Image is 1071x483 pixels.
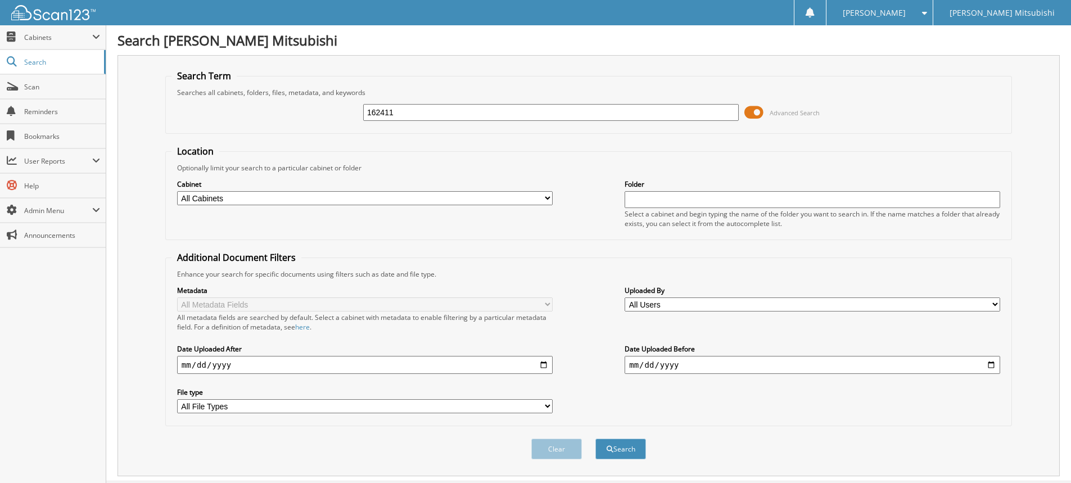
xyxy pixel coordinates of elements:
a: here [295,322,310,332]
div: Select a cabinet and begin typing the name of the folder you want to search in. If the name match... [625,209,1000,228]
span: Help [24,181,100,191]
span: [PERSON_NAME] Mitsubishi [950,10,1055,16]
span: User Reports [24,156,92,166]
span: Admin Menu [24,206,92,215]
legend: Location [171,145,219,157]
label: Cabinet [177,179,553,189]
span: Scan [24,82,100,92]
img: scan123-logo-white.svg [11,5,96,20]
span: Announcements [24,231,100,240]
input: end [625,356,1000,374]
button: Search [595,439,646,459]
span: Cabinets [24,33,92,42]
label: Folder [625,179,1000,189]
legend: Additional Document Filters [171,251,301,264]
legend: Search Term [171,70,237,82]
label: Date Uploaded Before [625,344,1000,354]
label: Metadata [177,286,553,295]
div: Enhance your search for specific documents using filters such as date and file type. [171,269,1006,279]
h1: Search [PERSON_NAME] Mitsubishi [118,31,1060,49]
div: Searches all cabinets, folders, files, metadata, and keywords [171,88,1006,97]
span: Reminders [24,107,100,116]
span: [PERSON_NAME] [843,10,906,16]
div: Optionally limit your search to a particular cabinet or folder [171,163,1006,173]
label: Date Uploaded After [177,344,553,354]
span: Bookmarks [24,132,100,141]
label: Uploaded By [625,286,1000,295]
span: Advanced Search [770,109,820,117]
div: All metadata fields are searched by default. Select a cabinet with metadata to enable filtering b... [177,313,553,332]
span: Search [24,57,98,67]
input: start [177,356,553,374]
label: File type [177,387,553,397]
button: Clear [531,439,582,459]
